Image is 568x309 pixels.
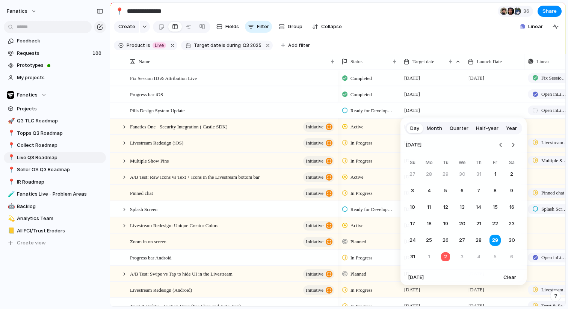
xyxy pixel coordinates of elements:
[472,200,485,214] button: Thursday, August 14th, 2025
[472,167,485,181] button: Thursday, July 31st, 2025
[505,217,518,231] button: Saturday, August 23rd, 2025
[446,122,472,134] button: Quarter
[455,250,469,264] button: Wednesday, September 3rd, 2025
[455,167,469,181] button: Wednesday, July 30th, 2025
[472,217,485,231] button: Thursday, August 21st, 2025
[406,234,419,247] button: Sunday, August 24th, 2025
[422,200,436,214] button: Monday, August 11th, 2025
[406,137,421,153] span: [DATE]
[488,159,502,167] th: Friday
[406,184,419,197] button: Sunday, August 3rd, 2025
[408,274,424,281] span: [DATE]
[427,125,442,132] span: Month
[505,234,518,247] button: Saturday, August 30th, 2025
[422,234,436,247] button: Monday, August 25th, 2025
[406,159,419,167] th: Sunday
[455,200,469,214] button: Wednesday, August 13th, 2025
[423,122,446,134] button: Month
[455,234,469,247] button: Wednesday, August 27th, 2025
[439,250,452,264] button: Today, Tuesday, September 2nd, 2025
[500,272,519,283] button: Clear
[502,122,521,134] button: Year
[505,200,518,214] button: Saturday, August 16th, 2025
[422,159,436,167] th: Monday
[472,250,485,264] button: Thursday, September 4th, 2025
[406,167,419,181] button: Sunday, July 27th, 2025
[410,125,419,132] span: Day
[406,159,518,264] table: August 2025
[488,217,502,231] button: Friday, August 22nd, 2025
[505,159,518,167] th: Saturday
[439,167,452,181] button: Tuesday, July 29th, 2025
[472,159,485,167] th: Thursday
[455,184,469,197] button: Wednesday, August 6th, 2025
[472,184,485,197] button: Thursday, August 7th, 2025
[508,140,518,150] button: Go to the Next Month
[455,159,469,167] th: Wednesday
[505,167,518,181] button: Saturday, August 2nd, 2025
[439,200,452,214] button: Tuesday, August 12th, 2025
[439,159,452,167] th: Tuesday
[488,184,502,197] button: Friday, August 8th, 2025
[422,167,436,181] button: Monday, July 28th, 2025
[422,184,436,197] button: Monday, August 4th, 2025
[472,122,502,134] button: Half-year
[439,184,452,197] button: Tuesday, August 5th, 2025
[406,250,419,264] button: Sunday, August 31st, 2025
[455,217,469,231] button: Wednesday, August 20th, 2025
[488,167,502,181] button: Friday, August 1st, 2025
[422,250,436,264] button: Monday, September 1st, 2025
[406,200,419,214] button: Sunday, August 10th, 2025
[439,234,452,247] button: Tuesday, August 26th, 2025
[506,125,517,132] span: Year
[406,122,423,134] button: Day
[505,184,518,197] button: Saturday, August 9th, 2025
[422,217,436,231] button: Monday, August 18th, 2025
[439,217,452,231] button: Tuesday, August 19th, 2025
[488,250,502,264] button: Friday, September 5th, 2025
[472,234,485,247] button: Thursday, August 28th, 2025
[450,125,468,132] span: Quarter
[488,200,502,214] button: Friday, August 15th, 2025
[488,234,502,247] button: Friday, August 29th, 2025, selected
[503,274,516,281] span: Clear
[505,250,518,264] button: Saturday, September 6th, 2025
[406,217,419,231] button: Sunday, August 17th, 2025
[495,140,506,150] button: Go to the Previous Month
[476,125,499,132] span: Half-year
